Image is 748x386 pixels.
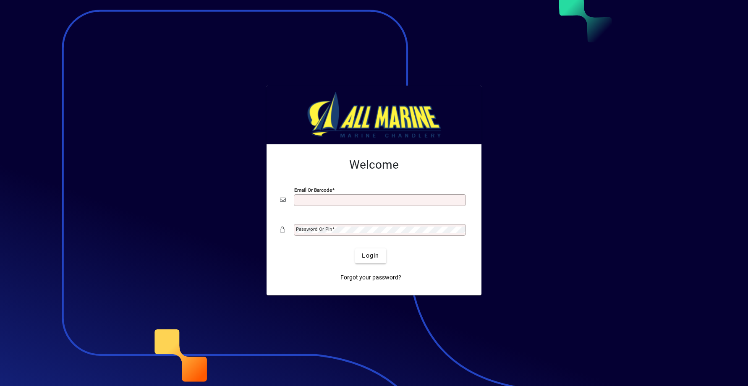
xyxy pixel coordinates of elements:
button: Login [355,248,386,263]
a: Forgot your password? [337,270,405,285]
span: Forgot your password? [340,273,401,282]
mat-label: Email or Barcode [294,187,332,193]
mat-label: Password or Pin [296,226,332,232]
h2: Welcome [280,158,468,172]
span: Login [362,251,379,260]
